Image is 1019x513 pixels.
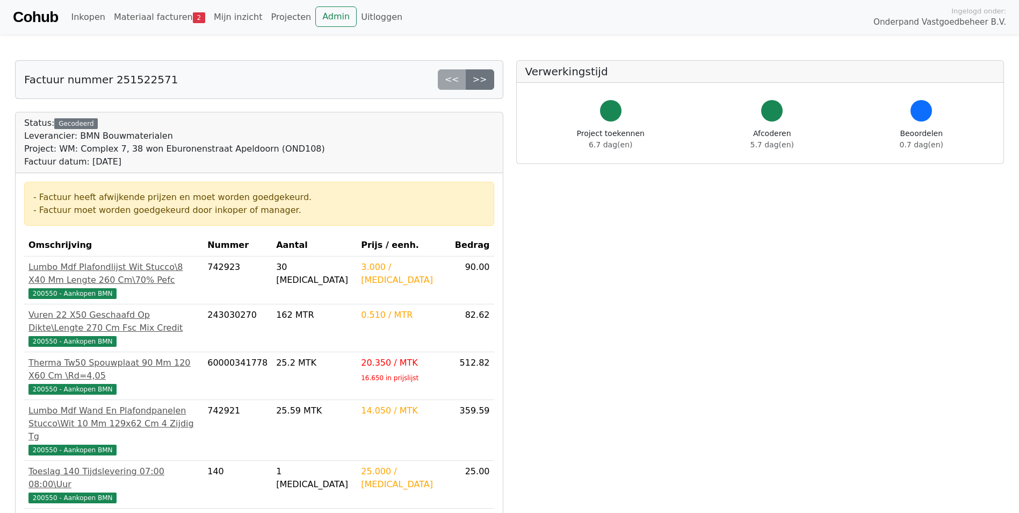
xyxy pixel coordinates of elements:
div: Leverancier: BMN Bouwmaterialen [24,130,325,142]
td: 60000341778 [203,352,272,400]
a: Inkopen [67,6,109,28]
span: 6.7 dag(en) [589,140,632,149]
span: 200550 - Aankopen BMN [28,445,117,455]
div: 30 [MEDICAL_DATA] [276,261,352,287]
span: Ingelogd onder: [951,6,1006,16]
td: 90.00 [450,256,494,304]
a: Therma Tw50 Spouwplaat 90 Mm 120 X60 Cm \Rd=4,05200550 - Aankopen BMN [28,357,199,395]
td: 742923 [203,256,272,304]
a: Lumbo Mdf Plafondlijst Wit Stucco\8 X40 Mm Lengte 260 Cm\70% Pefc200550 - Aankopen BMN [28,261,199,300]
a: >> [466,69,494,90]
div: Therma Tw50 Spouwplaat 90 Mm 120 X60 Cm \Rd=4,05 [28,357,199,382]
div: 1 [MEDICAL_DATA] [276,465,352,491]
div: 25.59 MTK [276,404,352,417]
a: Cohub [13,4,58,30]
th: Bedrag [450,234,494,256]
div: Project: WM: Complex 7, 38 won Eburonenstraat Apeldoorn (OND108) [24,142,325,155]
th: Prijs / eenh. [357,234,450,256]
td: 25.00 [450,461,494,509]
div: 3.000 / [MEDICAL_DATA] [361,261,445,287]
td: 140 [203,461,272,509]
a: Projecten [266,6,315,28]
div: 14.050 / MTK [361,404,445,417]
div: 20.350 / MTK [361,357,445,369]
h5: Verwerkingstijd [525,65,995,78]
div: 25.000 / [MEDICAL_DATA] [361,465,445,491]
div: Vuren 22 X50 Geschaafd Op Dikte\Lengte 270 Cm Fsc Mix Credit [28,309,199,334]
span: 2 [193,12,205,23]
div: Factuur datum: [DATE] [24,155,325,168]
a: Lumbo Mdf Wand En Plafondpanelen Stucco\Wit 10 Mm 129x62 Cm 4 Zijdig Tg200550 - Aankopen BMN [28,404,199,456]
td: 742921 [203,400,272,461]
div: 25.2 MTK [276,357,352,369]
span: 200550 - Aankopen BMN [28,288,117,299]
th: Omschrijving [24,234,203,256]
th: Nummer [203,234,272,256]
div: - Factuur moet worden goedgekeurd door inkoper of manager. [33,204,485,217]
a: Admin [315,6,357,27]
span: 5.7 dag(en) [750,140,794,149]
span: 200550 - Aankopen BMN [28,336,117,347]
a: Toeslag 140 Tijdslevering 07:00 08:00\Uur200550 - Aankopen BMN [28,465,199,504]
a: Vuren 22 X50 Geschaafd Op Dikte\Lengte 270 Cm Fsc Mix Credit200550 - Aankopen BMN [28,309,199,347]
div: Lumbo Mdf Plafondlijst Wit Stucco\8 X40 Mm Lengte 260 Cm\70% Pefc [28,261,199,287]
td: 243030270 [203,304,272,352]
a: Uitloggen [357,6,407,28]
th: Aantal [272,234,357,256]
div: Beoordelen [900,128,943,151]
td: 512.82 [450,352,494,400]
span: Onderpand Vastgoedbeheer B.V. [873,16,1006,28]
div: 0.510 / MTR [361,309,445,322]
span: 200550 - Aankopen BMN [28,384,117,395]
a: Mijn inzicht [209,6,267,28]
div: Afcoderen [750,128,794,151]
a: Materiaal facturen2 [110,6,209,28]
td: 82.62 [450,304,494,352]
div: 162 MTR [276,309,352,322]
span: 0.7 dag(en) [900,140,943,149]
div: Project toekennen [577,128,645,151]
div: - Factuur heeft afwijkende prijzen en moet worden goedgekeurd. [33,191,485,204]
div: Lumbo Mdf Wand En Plafondpanelen Stucco\Wit 10 Mm 129x62 Cm 4 Zijdig Tg [28,404,199,443]
div: Status: [24,117,325,168]
div: Gecodeerd [54,118,98,129]
h5: Factuur nummer 251522571 [24,73,178,86]
td: 359.59 [450,400,494,461]
sub: 16.650 in prijslijst [361,374,418,382]
span: 200550 - Aankopen BMN [28,493,117,503]
div: Toeslag 140 Tijdslevering 07:00 08:00\Uur [28,465,199,491]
